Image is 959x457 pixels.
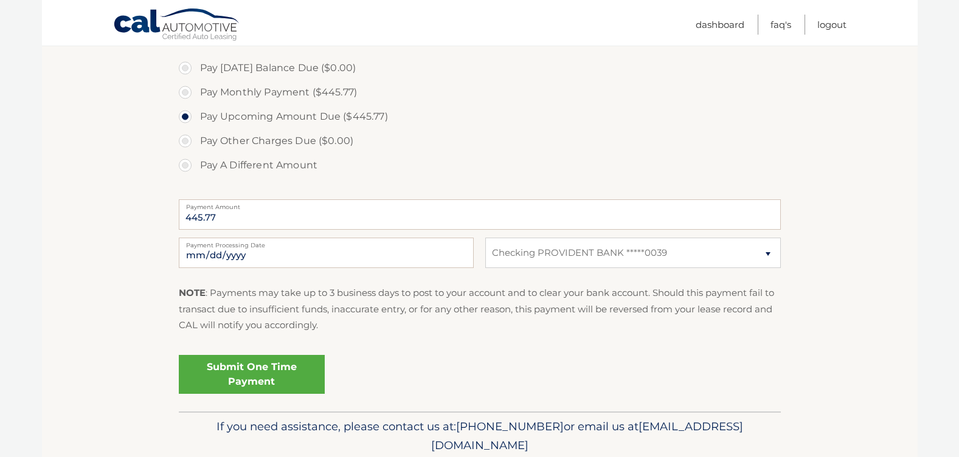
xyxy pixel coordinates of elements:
a: Dashboard [696,15,744,35]
p: : Payments may take up to 3 business days to post to your account and to clear your bank account.... [179,285,781,333]
label: Payment Processing Date [179,238,474,247]
input: Payment Date [179,238,474,268]
strong: NOTE [179,287,206,298]
label: Pay [DATE] Balance Due ($0.00) [179,56,781,80]
label: Pay Upcoming Amount Due ($445.77) [179,105,781,129]
a: FAQ's [770,15,791,35]
label: Pay Other Charges Due ($0.00) [179,129,781,153]
input: Payment Amount [179,199,781,230]
label: Pay Monthly Payment ($445.77) [179,80,781,105]
span: [PHONE_NUMBER] [456,419,564,433]
a: Cal Automotive [113,8,241,43]
label: Pay A Different Amount [179,153,781,177]
a: Submit One Time Payment [179,355,325,394]
p: If you need assistance, please contact us at: or email us at [187,417,773,456]
a: Logout [817,15,846,35]
label: Payment Amount [179,199,781,209]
